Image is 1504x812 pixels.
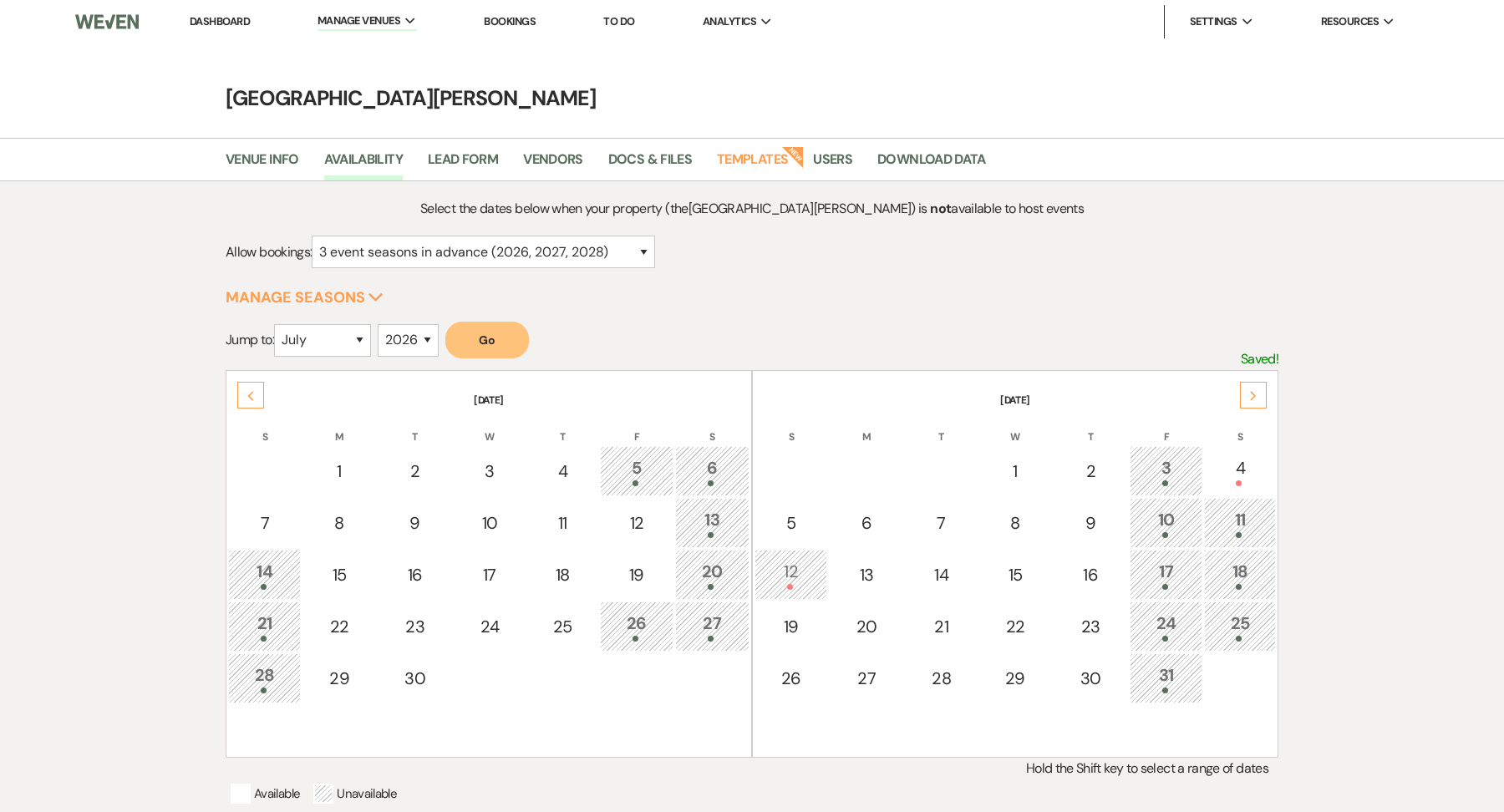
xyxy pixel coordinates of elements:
[387,666,443,691] div: 30
[1213,559,1267,590] div: 18
[988,459,1042,484] div: 1
[358,198,1147,220] p: Select the dates below when your property (the [GEOGRAPHIC_DATA][PERSON_NAME] ) is available to h...
[978,409,1051,444] th: W
[782,145,805,168] strong: New
[226,149,299,180] a: Venue Info
[906,409,978,444] th: T
[1321,13,1379,30] span: Resources
[536,562,590,587] div: 18
[829,409,903,444] th: M
[237,662,292,693] div: 28
[463,562,516,587] div: 17
[838,666,894,691] div: 27
[536,614,590,639] div: 25
[703,13,756,30] span: Analytics
[318,13,400,29] span: Manage Venues
[838,510,894,535] div: 6
[988,562,1042,587] div: 15
[764,559,818,590] div: 12
[1063,459,1119,484] div: 2
[609,562,663,587] div: 19
[312,562,366,587] div: 15
[228,409,301,444] th: S
[428,149,498,180] a: Lead Form
[1204,409,1276,444] th: S
[1054,409,1128,444] th: T
[387,459,443,484] div: 2
[915,666,968,691] div: 28
[675,409,749,444] th: S
[1213,611,1267,642] div: 25
[877,149,986,180] a: Download Data
[684,611,740,642] div: 27
[915,614,968,639] div: 21
[226,290,384,305] button: Manage Seasons
[915,562,968,587] div: 14
[1139,559,1193,590] div: 17
[226,758,1278,779] p: Hold the Shift key to select a range of dates
[1213,455,1267,486] div: 4
[150,84,1354,113] h4: [GEOGRAPHIC_DATA][PERSON_NAME]
[764,614,818,639] div: 19
[1063,666,1119,691] div: 30
[463,459,516,484] div: 3
[237,559,292,590] div: 14
[609,455,663,486] div: 5
[1139,507,1193,538] div: 10
[609,510,663,535] div: 12
[1063,562,1119,587] div: 16
[75,4,139,39] img: Weven Logo
[600,409,673,444] th: F
[1139,611,1193,642] div: 24
[237,510,292,535] div: 7
[312,614,366,639] div: 22
[764,666,818,691] div: 26
[226,331,274,348] span: Jump to:
[190,14,250,28] a: Dashboard
[1130,409,1202,444] th: F
[527,409,599,444] th: T
[930,200,951,217] strong: not
[231,784,300,804] p: Available
[228,373,749,408] th: [DATE]
[237,611,292,642] div: 21
[838,562,894,587] div: 13
[312,459,366,484] div: 1
[684,507,740,538] div: 13
[387,562,443,587] div: 16
[717,149,788,180] a: Templates
[387,510,443,535] div: 9
[1190,13,1237,30] span: Settings
[378,409,452,444] th: T
[988,510,1042,535] div: 8
[484,14,536,28] a: Bookings
[755,373,1276,408] th: [DATE]
[603,14,634,28] a: To Do
[1139,455,1193,486] div: 3
[915,510,968,535] div: 7
[536,510,590,535] div: 11
[755,409,827,444] th: S
[463,614,516,639] div: 24
[324,149,403,180] a: Availability
[312,666,366,691] div: 29
[387,614,443,639] div: 23
[838,614,894,639] div: 20
[813,149,852,180] a: Users
[312,510,366,535] div: 8
[988,614,1042,639] div: 22
[1139,662,1193,693] div: 31
[454,409,526,444] th: W
[1063,510,1119,535] div: 9
[1213,507,1267,538] div: 11
[609,611,663,642] div: 26
[684,455,740,486] div: 6
[226,243,312,261] span: Allow bookings:
[1063,614,1119,639] div: 23
[1241,348,1278,370] p: Saved!
[684,559,740,590] div: 20
[988,666,1042,691] div: 29
[445,322,529,358] button: Go
[536,459,590,484] div: 4
[313,784,397,804] p: Unavailable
